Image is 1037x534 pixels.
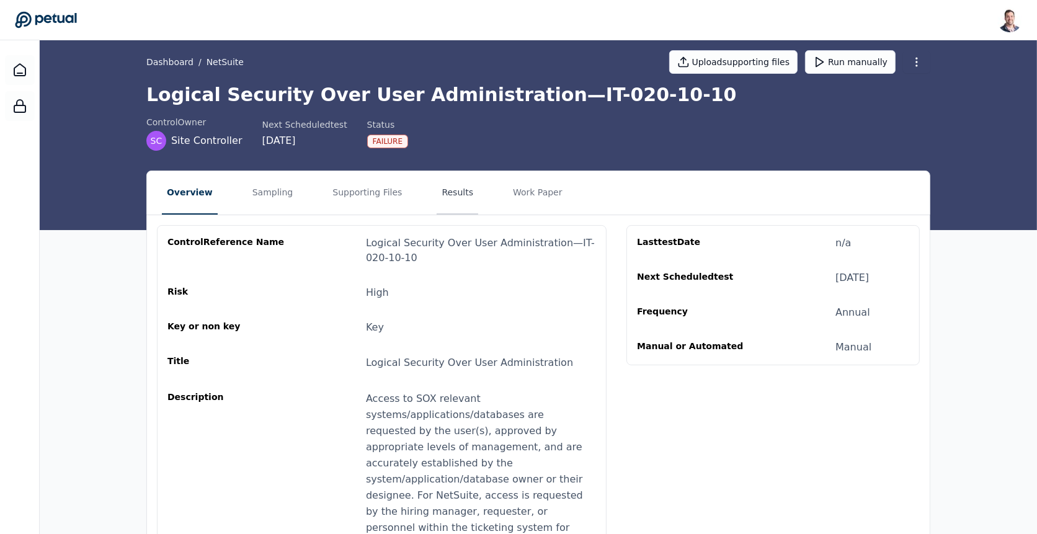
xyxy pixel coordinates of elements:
button: Uploadsupporting files [669,50,798,74]
a: Dashboard [5,55,35,85]
a: Go to Dashboard [15,11,77,29]
div: Status [367,118,408,131]
div: Frequency [637,305,756,320]
div: Risk [167,285,287,300]
button: NetSuite [207,56,244,68]
span: SC [151,135,162,147]
div: Annual [835,305,870,320]
div: High [366,285,389,300]
button: Run manually [805,50,896,74]
div: Logical Security Over User Administration — IT-020-10-10 [366,236,596,265]
button: Overview [162,171,218,215]
div: control Reference Name [167,236,287,265]
div: Key [366,320,384,335]
button: Sampling [247,171,298,215]
span: Logical Security Over User Administration [366,357,573,368]
div: n/a [835,236,851,251]
div: Next Scheduled test [262,118,347,131]
button: Results [437,171,478,215]
button: Supporting Files [327,171,407,215]
a: Dashboard [146,56,194,68]
nav: Tabs [147,171,930,215]
div: [DATE] [262,133,347,148]
div: [DATE] [835,270,869,285]
a: SOC [5,91,35,121]
div: control Owner [146,116,243,128]
div: / [146,56,244,68]
div: Next Scheduled test [637,270,756,285]
div: Title [167,355,287,371]
button: Work Paper [508,171,567,215]
div: Last test Date [637,236,756,251]
div: Manual or Automated [637,340,756,355]
img: Snir Kodesh [997,7,1022,32]
div: Manual [835,340,871,355]
div: Key or non key [167,320,287,335]
div: Failure [367,135,408,148]
span: Site Controller [171,133,243,148]
h1: Logical Security Over User Administration — IT-020-10-10 [146,84,930,106]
